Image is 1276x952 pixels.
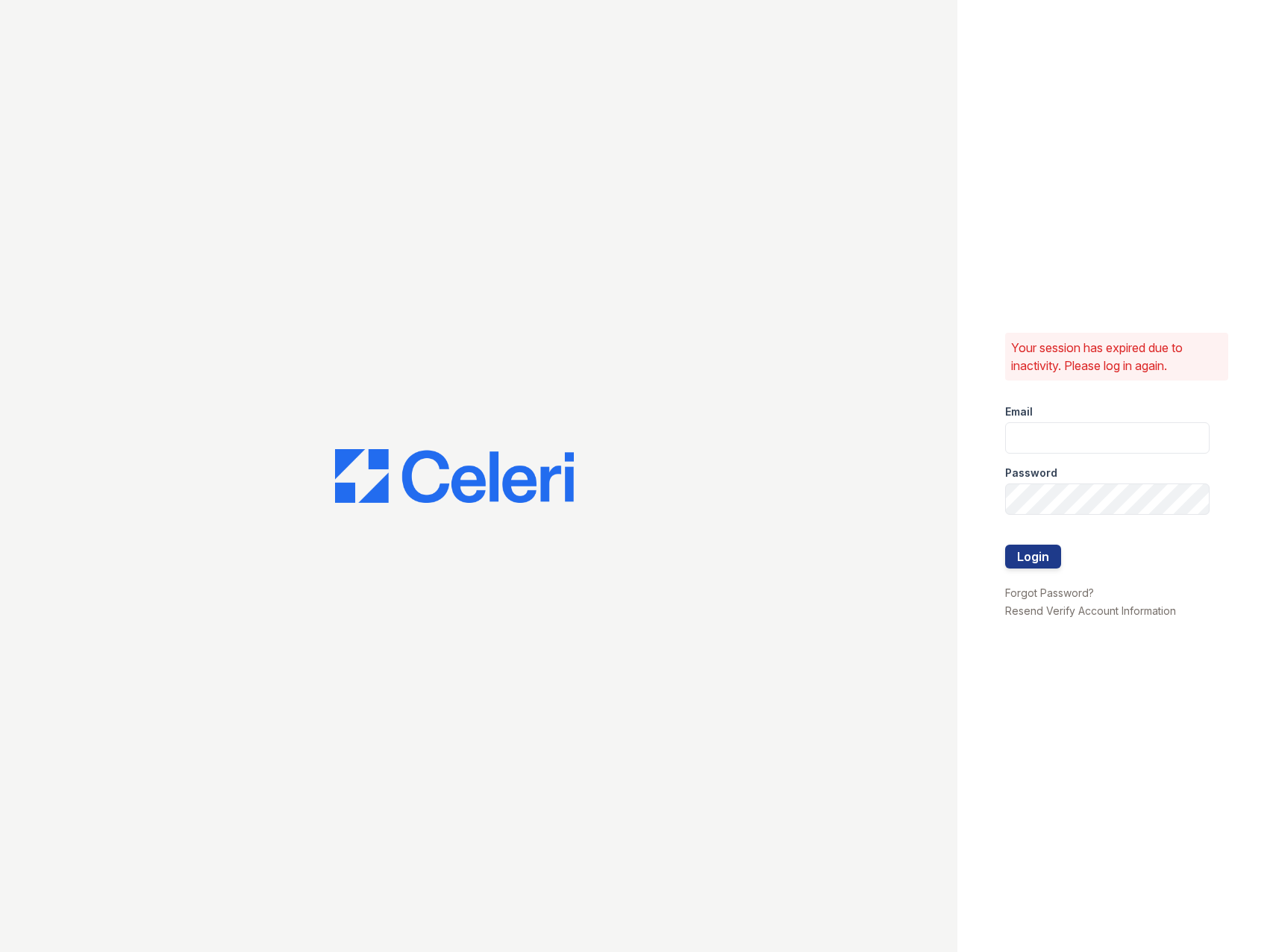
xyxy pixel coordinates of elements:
button: Login [1005,545,1061,569]
p: Your session has expired due to inactivity. Please log in again. [1011,339,1223,375]
label: Password [1005,466,1057,480]
a: Resend Verify Account Information [1005,604,1176,617]
label: Email [1005,404,1033,419]
img: CE_Logo_Blue-a8612792a0a2168367f1c8372b55b34899dd931a85d93a1a3d3e32e68fde9ad4.png [335,449,574,503]
a: Forgot Password? [1005,586,1094,599]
